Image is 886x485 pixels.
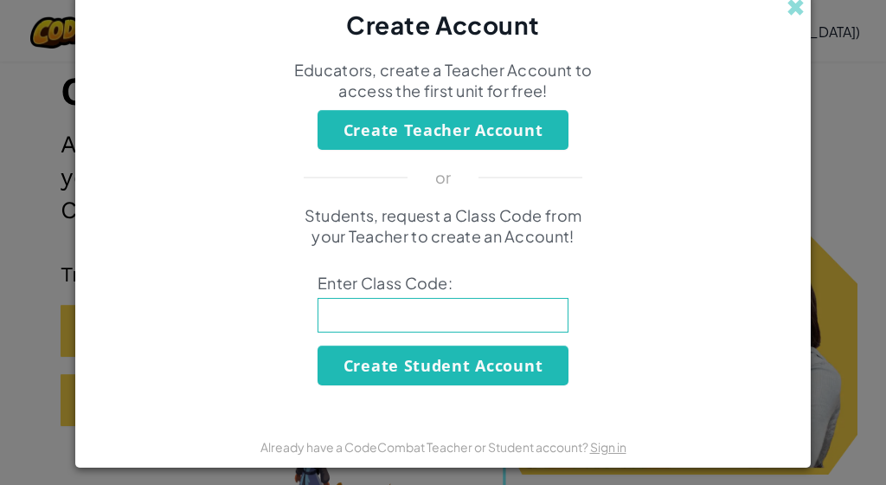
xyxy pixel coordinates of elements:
span: Already have a CodeCombat Teacher or Student account? [260,439,590,455]
p: Educators, create a Teacher Account to access the first unit for free! [292,60,594,101]
p: Students, request a Class Code from your Teacher to create an Account! [292,205,594,247]
button: Create Teacher Account [318,110,568,150]
a: Sign in [590,439,626,455]
p: or [435,167,452,188]
span: Enter Class Code: [318,273,568,294]
button: Create Student Account [318,346,568,385]
span: Create Account [346,10,540,40]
